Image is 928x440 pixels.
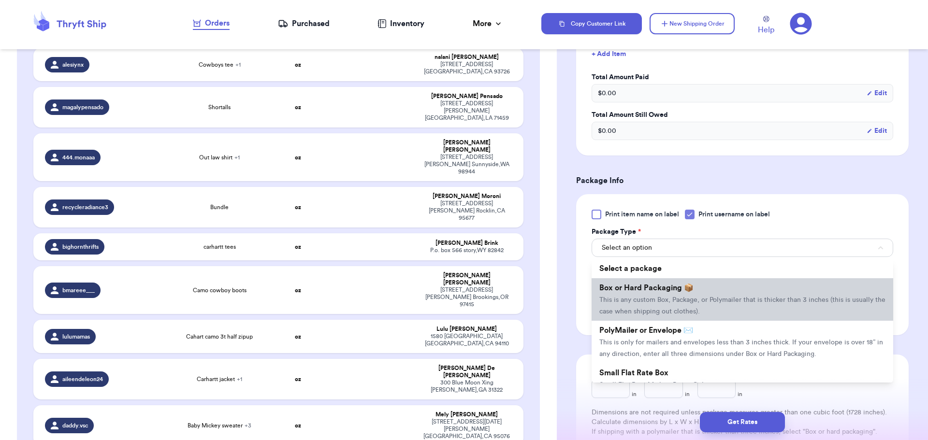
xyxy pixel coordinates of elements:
a: Orders [193,17,230,30]
span: Print username on label [698,210,770,219]
span: Small Flat Rate Mailing Boxes Only [599,382,707,388]
strong: oz [295,376,301,382]
label: Total Amount Still Owed [592,110,893,120]
strong: oz [295,62,301,68]
span: + 1 [237,376,242,382]
div: P.o. box 566 story , WY 82842 [421,247,512,254]
strong: oz [295,334,301,340]
span: Carhartt jacket [197,375,242,383]
span: bighornthrifts [62,243,99,251]
span: + 1 [235,62,241,68]
span: Cowboys tee [199,61,241,69]
div: nalani [PERSON_NAME] [421,54,512,61]
span: Cahart camo 3t half zipup [186,333,253,341]
h3: Package Info [576,175,909,186]
span: + 1 [234,155,240,160]
div: Lulu [PERSON_NAME] [421,326,512,333]
span: recycleradiance3 [62,203,108,211]
label: Total Amount Paid [592,72,893,82]
div: [PERSON_NAME] Pensado [421,93,512,100]
button: Select an option [592,239,893,257]
span: Print item name on label [605,210,679,219]
button: + Add Item [588,43,897,65]
span: This is any custom Box, Package, or Polymailer that is thicker than 3 inches (this is usually the... [599,297,885,315]
div: [STREET_ADDRESS] [GEOGRAPHIC_DATA] , CA 93726 [421,61,512,75]
span: Select a package [599,265,662,272]
span: Baby Mickey sweater [188,422,251,429]
strong: oz [295,287,301,293]
span: in [738,390,742,398]
a: Purchased [278,18,330,29]
strong: oz [295,104,301,110]
span: Small Flat Rate Box [599,369,668,377]
strong: oz [295,155,301,160]
div: [PERSON_NAME] Moroni [421,193,512,200]
span: bmareee___ [62,286,95,294]
div: [STREET_ADDRESS][PERSON_NAME] Rocklin , CA 95677 [421,200,512,222]
span: Select an option [602,243,652,253]
span: Shortalls [208,103,231,111]
button: Copy Customer Link [541,13,642,34]
div: [STREET_ADDRESS][DATE][PERSON_NAME] [GEOGRAPHIC_DATA] , CA 95076 [421,418,512,440]
span: daddy.vsc [62,422,88,429]
a: Inventory [377,18,424,29]
span: carhartt tees [203,243,236,251]
a: Help [758,16,774,36]
button: Get Rates [700,412,785,432]
div: Mely [PERSON_NAME] [421,411,512,418]
span: Bundle [210,203,229,211]
div: [PERSON_NAME] De [PERSON_NAME] [421,365,512,379]
div: [STREET_ADDRESS][PERSON_NAME] Brookings , OR 97415 [421,286,512,308]
div: More [473,18,503,29]
span: in [632,390,637,398]
span: $ 0.00 [598,126,616,136]
div: Orders [193,17,230,29]
span: alesiynx [62,61,84,69]
span: Camo cowboy boots [193,286,246,294]
button: Edit [867,88,887,98]
span: aileendeleon24 [62,375,103,383]
div: [PERSON_NAME] [PERSON_NAME] [421,272,512,286]
span: + 3 [245,423,251,428]
div: 1580 [GEOGRAPHIC_DATA] [GEOGRAPHIC_DATA] , CA 94110 [421,333,512,347]
span: This is only for mailers and envelopes less than 3 inches thick. If your envelope is over 18” in ... [599,339,883,357]
span: 444.monaaa [62,154,95,161]
span: magalypensado [62,103,103,111]
span: in [685,390,690,398]
strong: oz [295,244,301,250]
strong: oz [295,204,301,210]
label: Package Type [592,227,641,237]
button: New Shipping Order [650,13,735,34]
div: [STREET_ADDRESS][PERSON_NAME] [GEOGRAPHIC_DATA] , LA 71459 [421,100,512,122]
span: $ 0.00 [598,88,616,98]
span: Help [758,24,774,36]
div: [STREET_ADDRESS][PERSON_NAME] Sunnyside , WA 98944 [421,154,512,175]
span: Box or Hard Packaging 📦 [599,284,694,292]
div: 300 Blue Moon Xing [PERSON_NAME] , GA 31322 [421,379,512,394]
div: [PERSON_NAME] [PERSON_NAME] [421,139,512,154]
span: Out law shirt [199,154,240,161]
strong: oz [295,423,301,428]
span: lulumamas [62,333,90,341]
button: Edit [867,126,887,136]
span: PolyMailer or Envelope ✉️ [599,326,693,334]
div: [PERSON_NAME] Brink [421,240,512,247]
